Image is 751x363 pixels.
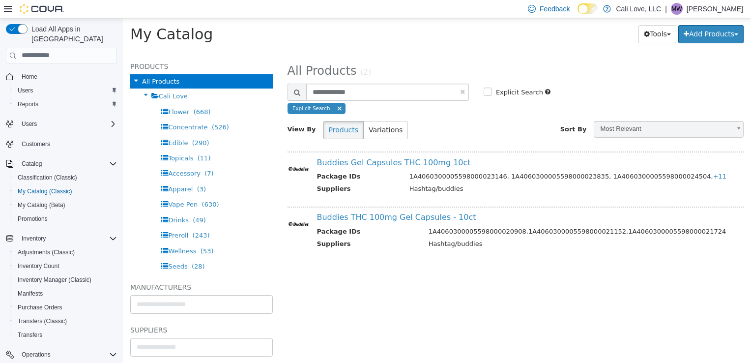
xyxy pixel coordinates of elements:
[687,3,743,15] p: [PERSON_NAME]
[69,121,87,128] span: (290)
[18,138,54,150] a: Customers
[14,213,52,225] a: Promotions
[2,157,121,171] button: Catalog
[18,349,55,361] button: Operations
[45,90,66,97] span: Flower
[22,160,42,168] span: Catalog
[10,212,121,226] button: Promotions
[14,274,95,286] a: Inventory Manager (Classic)
[19,60,57,67] span: All Products
[22,351,51,359] span: Operations
[237,50,248,59] small: (2)
[165,46,234,60] span: All Products
[194,209,298,221] th: Package IDs
[18,87,33,94] span: Users
[18,276,91,284] span: Inventory Manager (Classic)
[18,303,62,311] span: Purchase Orders
[45,244,64,252] span: Seeds
[18,174,77,181] span: Classification (Classic)
[10,287,121,301] button: Manifests
[18,262,59,270] span: Inventory Count
[671,3,683,15] div: Melissa Wight
[14,315,117,327] span: Transfers (Classic)
[14,315,71,327] a: Transfers (Classic)
[10,314,121,328] button: Transfers (Classic)
[18,317,67,325] span: Transfers (Classic)
[590,154,604,162] span: +11
[82,151,90,159] span: (7)
[22,235,46,242] span: Inventory
[279,166,611,178] td: Hashtag/buddies
[14,260,117,272] span: Inventory Count
[20,4,64,14] img: Cova
[70,198,83,206] span: (49)
[45,198,66,206] span: Drinks
[14,288,47,300] a: Manifests
[437,107,464,115] span: Sort By
[14,199,117,211] span: My Catalog (Beta)
[14,85,117,96] span: Users
[7,306,150,318] h5: Suppliers
[165,195,187,217] img: 150
[194,221,298,233] th: Suppliers
[578,3,598,14] input: Dark Mode
[36,74,65,82] span: Cali Love
[194,153,279,166] th: Package IDs
[2,348,121,362] button: Operations
[516,7,553,25] button: Tools
[18,100,38,108] span: Reports
[10,84,121,97] button: Users
[2,69,121,84] button: Home
[14,302,117,313] span: Purchase Orders
[555,7,621,25] button: Add Products
[22,73,37,81] span: Home
[70,213,87,221] span: (243)
[14,85,37,96] a: Users
[45,167,70,175] span: Apparel
[14,274,117,286] span: Inventory Manager (Classic)
[170,87,207,93] span: Explicit Search
[45,213,65,221] span: Preroll
[10,245,121,259] button: Adjustments (Classic)
[14,213,117,225] span: Promotions
[28,24,117,44] span: Load All Apps in [GEOGRAPHIC_DATA]
[14,185,117,197] span: My Catalog (Classic)
[14,172,81,183] a: Classification (Classic)
[45,151,78,159] span: Accessory
[471,103,621,120] a: Most Relevant
[45,229,73,237] span: Wellness
[14,302,66,313] a: Purchase Orders
[10,97,121,111] button: Reports
[240,103,285,121] button: Variations
[18,201,65,209] span: My Catalog (Beta)
[18,70,117,83] span: Home
[18,331,42,339] span: Transfers
[18,215,48,223] span: Promotions
[18,349,117,361] span: Operations
[2,117,121,131] button: Users
[7,7,90,25] span: My Catalog
[45,105,85,113] span: Concentrate
[89,105,106,113] span: (526)
[194,194,353,204] a: Buddies THC 100mg Gel Capsules - 10ct
[10,301,121,314] button: Purchase Orders
[10,328,121,342] button: Transfers
[18,118,117,130] span: Users
[14,199,69,211] a: My Catalog (Beta)
[201,103,241,121] button: Products
[665,3,667,15] p: |
[671,3,682,15] span: MW
[471,103,607,119] span: Most Relevant
[14,288,117,300] span: Manifests
[10,184,121,198] button: My Catalog (Classic)
[165,140,187,162] img: 150
[14,246,79,258] a: Adjustments (Classic)
[14,246,117,258] span: Adjustments (Classic)
[18,233,117,244] span: Inventory
[18,248,75,256] span: Adjustments (Classic)
[194,166,279,178] th: Suppliers
[2,137,121,151] button: Customers
[7,42,150,54] h5: Products
[71,90,88,97] span: (668)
